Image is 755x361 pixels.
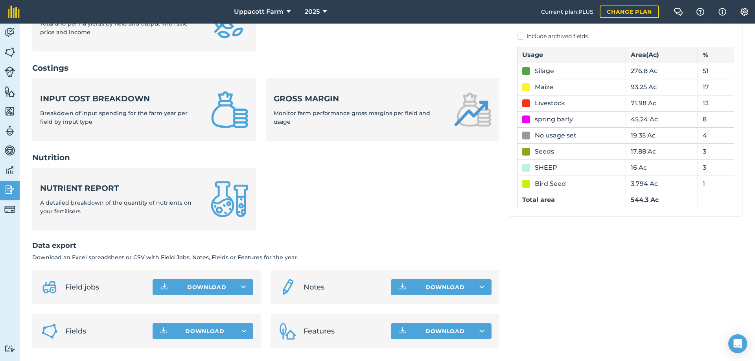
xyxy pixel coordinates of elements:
[4,27,15,38] img: svg+xml;base64,PD94bWwgdmVyc2lvbj0iMS4wIiBlbmNvZGluZz0idXRmLTgiPz4KPCEtLSBHZW5lcmF0b3I6IEFkb2JlIE...
[698,127,734,143] td: 4
[698,143,734,159] td: 3
[4,204,15,215] img: svg+xml;base64,PD94bWwgdmVyc2lvbj0iMS4wIiBlbmNvZGluZz0idXRmLTgiPz4KPCEtLSBHZW5lcmF0b3I6IEFkb2JlIE...
[696,8,705,16] img: A question mark icon
[4,164,15,176] img: svg+xml;base64,PD94bWwgdmVyc2lvbj0iMS4wIiBlbmNvZGluZz0idXRmLTgiPz4KPCEtLSBHZW5lcmF0b3I6IEFkb2JlIE...
[65,326,146,337] span: Fields
[535,66,554,76] div: Silage
[4,66,15,77] img: svg+xml;base64,PD94bWwgdmVyc2lvbj0iMS4wIiBlbmNvZGluZz0idXRmLTgiPz4KPCEtLSBHZW5lcmF0b3I6IEFkb2JlIE...
[32,62,499,73] h2: Costings
[160,282,169,292] img: Download icon
[266,78,499,141] a: Gross marginMonitor farm performance gross margins per field and usage
[40,322,59,341] img: Fields icon
[698,176,734,192] td: 1
[65,282,146,293] span: Field jobs
[626,143,698,159] td: 17.88 Ac
[40,110,188,125] span: Breakdown of input spending for the farm year per field by input type
[274,93,444,104] strong: Gross margin
[4,184,15,196] img: svg+xml;base64,PD94bWwgdmVyc2lvbj0iMS4wIiBlbmNvZGluZz0idXRmLTgiPz4KPCEtLSBHZW5lcmF0b3I6IEFkb2JlIE...
[740,8,749,16] img: A cog icon
[454,91,492,128] img: Gross margin
[517,47,626,63] th: Usage
[32,78,256,141] a: Input cost breakdownBreakdown of input spending for the farm year per field by input type
[535,163,557,172] div: SHEEP
[535,99,565,108] div: Livestock
[535,179,566,189] div: Bird Seed
[626,95,698,111] td: 71.98 Ac
[631,196,659,203] strong: 544.3 Ac
[626,176,698,192] td: 3.794 Ac
[698,79,734,95] td: 17
[211,91,249,128] img: Input cost breakdown
[698,47,734,63] th: %
[305,7,320,16] span: 2025
[8,5,20,18] img: fieldmargin Logo
[398,326,407,336] img: Download icon
[153,323,253,339] button: Download
[535,82,553,92] div: Maize
[535,131,576,140] div: No usage set
[32,253,499,262] p: Download an Excel spreadsheet or CSV with Field Jobs, Notes, Fields or Features for the year.
[626,111,698,127] td: 45.24 Ac
[391,323,492,339] button: Download
[304,326,385,337] span: Features
[234,7,284,16] span: Uppacott Farm
[4,46,15,58] img: svg+xml;base64,PHN2ZyB4bWxucz0iaHR0cDovL3d3dy53My5vcmcvMjAwMC9zdmciIHdpZHRoPSI1NiIgaGVpZ2h0PSI2MC...
[32,240,499,251] h2: Data export
[626,47,698,63] th: Area ( Ac )
[4,105,15,117] img: svg+xml;base64,PHN2ZyB4bWxucz0iaHR0cDovL3d3dy53My5vcmcvMjAwMC9zdmciIHdpZHRoPSI1NiIgaGVpZ2h0PSI2MC...
[40,183,201,194] strong: Nutrient report
[4,345,15,352] img: svg+xml;base64,PD94bWwgdmVyc2lvbj0iMS4wIiBlbmNvZGluZz0idXRmLTgiPz4KPCEtLSBHZW5lcmF0b3I6IEFkb2JlIE...
[32,168,256,231] a: Nutrient reportA detailed breakdown of the quantity of nutrients on your fertilisers
[698,95,734,111] td: 13
[535,147,554,156] div: Seeds
[40,278,59,297] img: svg+xml;base64,PD94bWwgdmVyc2lvbj0iMS4wIiBlbmNvZGluZz0idXRmLTgiPz4KPCEtLSBHZW5lcmF0b3I6IEFkb2JlIE...
[398,282,407,292] img: Download icon
[4,145,15,156] img: svg+xml;base64,PD94bWwgdmVyc2lvbj0iMS4wIiBlbmNvZGluZz0idXRmLTgiPz4KPCEtLSBHZW5lcmF0b3I6IEFkb2JlIE...
[698,159,734,176] td: 3
[32,152,499,163] h2: Nutrition
[4,86,15,97] img: svg+xml;base64,PHN2ZyB4bWxucz0iaHR0cDovL3d3dy53My5vcmcvMjAwMC9zdmciIHdpZHRoPSI1NiIgaGVpZ2h0PSI2MC...
[274,110,430,125] span: Monitor farm performance gross margins per field and usage
[185,327,225,335] span: Download
[626,127,698,143] td: 19.35 Ac
[626,63,698,79] td: 276.8 Ac
[40,199,192,215] span: A detailed breakdown of the quantity of nutrients on your fertilisers
[278,278,297,297] img: svg+xml;base64,PD94bWwgdmVyc2lvbj0iMS4wIiBlbmNvZGluZz0idXRmLTgiPz4KPCEtLSBHZW5lcmF0b3I6IEFkb2JlIE...
[626,79,698,95] td: 93.25 Ac
[541,7,593,16] span: Current plan : PLUS
[391,279,492,295] button: Download
[304,282,385,293] span: Notes
[535,115,573,124] div: spring barly
[40,93,201,104] strong: Input cost breakdown
[698,111,734,127] td: 8
[626,159,698,176] td: 16 Ac
[600,5,659,18] a: Change plan
[674,8,683,16] img: Two speech bubbles overlapping with the left bubble in the forefront
[517,32,734,40] label: Include archived fields
[153,279,253,295] button: Download
[4,125,15,137] img: svg+xml;base64,PD94bWwgdmVyc2lvbj0iMS4wIiBlbmNvZGluZz0idXRmLTgiPz4KPCEtLSBHZW5lcmF0b3I6IEFkb2JlIE...
[522,196,555,203] strong: Total area
[718,7,726,16] img: svg+xml;base64,PHN2ZyB4bWxucz0iaHR0cDovL3d3dy53My5vcmcvMjAwMC9zdmciIHdpZHRoPSIxNyIgaGVpZ2h0PSIxNy...
[698,63,734,79] td: 51
[211,180,249,218] img: Nutrient report
[728,334,747,353] div: Open Intercom Messenger
[278,322,297,341] img: Features icon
